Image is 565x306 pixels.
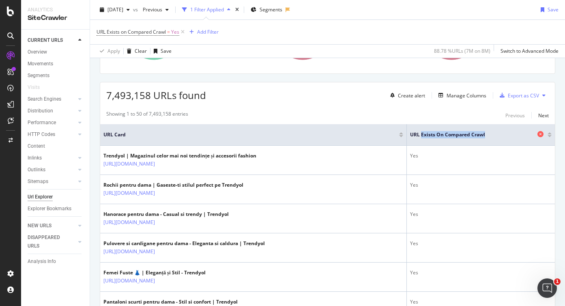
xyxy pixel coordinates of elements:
[28,130,76,139] a: HTTP Codes
[97,3,133,16] button: [DATE]
[28,83,40,92] div: Visits
[103,218,155,226] a: [URL][DOMAIN_NAME]
[28,205,84,213] a: Explorer Bookmarks
[133,6,140,13] span: vs
[28,222,52,230] div: NEW URLS
[28,142,84,151] a: Content
[508,92,539,99] div: Export as CSV
[538,112,549,119] div: Next
[28,71,84,80] a: Segments
[410,298,552,306] div: Yes
[28,48,84,56] a: Overview
[501,47,559,54] div: Switch to Advanced Mode
[28,36,76,45] a: CURRENT URLS
[28,233,69,250] div: DISAPPEARED URLS
[234,6,241,14] div: times
[197,28,219,35] div: Add Filter
[28,166,76,174] a: Outlinks
[28,60,53,68] div: Movements
[28,177,76,186] a: Sitemaps
[103,298,238,306] div: Pantaloni scurti pentru dama - Stil si confort | Trendyol
[28,95,61,103] div: Search Engines
[28,222,76,230] a: NEW URLS
[171,26,179,38] span: Yes
[161,47,172,54] div: Save
[97,28,166,35] span: URL Exists on Compared Crawl
[28,177,48,186] div: Sitemaps
[124,45,147,58] button: Clear
[28,193,84,201] a: Url Explorer
[410,211,552,218] div: Yes
[28,166,45,174] div: Outlinks
[28,154,76,162] a: Inlinks
[28,83,48,92] a: Visits
[107,47,120,54] div: Apply
[103,181,243,189] div: Rochii pentru dama | Gaseste-ti stilul perfect pe Trendyol
[140,6,162,13] span: Previous
[103,248,155,256] a: [URL][DOMAIN_NAME]
[28,13,83,23] div: SiteCrawler
[496,89,539,102] button: Export as CSV
[28,193,53,201] div: Url Explorer
[28,130,55,139] div: HTTP Codes
[179,3,234,16] button: 1 Filter Applied
[398,92,425,99] div: Create alert
[28,107,76,115] a: Distribution
[103,152,256,159] div: Trendyol | Magazinul celor mai noi tendințe și accesorii fashion
[28,119,76,127] a: Performance
[538,110,549,120] button: Next
[140,3,172,16] button: Previous
[28,142,45,151] div: Content
[410,131,535,138] span: URL Exists on Compared Crawl
[497,45,559,58] button: Switch to Advanced Mode
[167,28,170,35] span: =
[537,3,559,16] button: Save
[554,278,561,285] span: 1
[103,211,229,218] div: Hanorace pentru dama - Casual si trendy | Trendyol
[505,112,525,119] div: Previous
[103,277,155,285] a: [URL][DOMAIN_NAME]
[28,60,84,68] a: Movements
[537,278,557,298] iframe: Intercom live chat
[106,88,206,102] span: 7,493,158 URLs found
[505,110,525,120] button: Previous
[410,152,552,159] div: Yes
[190,6,224,13] div: 1 Filter Applied
[97,45,120,58] button: Apply
[28,36,63,45] div: CURRENT URLS
[410,181,552,189] div: Yes
[410,240,552,247] div: Yes
[186,27,219,37] button: Add Filter
[103,269,206,276] div: Femei Fuste 👗 | Eleganță și Stil - Trendyol
[28,71,49,80] div: Segments
[28,257,84,266] a: Analysis Info
[247,3,286,16] button: Segments
[107,6,123,13] span: 2025 Jul. 8th
[434,47,490,54] div: 88.78 % URLs ( 7M on 8M )
[28,95,76,103] a: Search Engines
[435,91,486,100] button: Manage Columns
[447,92,486,99] div: Manage Columns
[28,119,56,127] div: Performance
[28,257,56,266] div: Analysis Info
[135,47,147,54] div: Clear
[28,154,42,162] div: Inlinks
[106,110,188,120] div: Showing 1 to 50 of 7,493,158 entries
[28,6,83,13] div: Analytics
[28,107,53,115] div: Distribution
[28,205,71,213] div: Explorer Bookmarks
[103,160,155,168] a: [URL][DOMAIN_NAME]
[150,45,172,58] button: Save
[103,131,397,138] span: URL Card
[28,48,47,56] div: Overview
[103,240,265,247] div: Pulovere si cardigane pentru dama - Eleganta si caldura | Trendyol
[260,6,282,13] span: Segments
[410,269,552,276] div: Yes
[28,233,76,250] a: DISAPPEARED URLS
[548,6,559,13] div: Save
[103,189,155,197] a: [URL][DOMAIN_NAME]
[387,89,425,102] button: Create alert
